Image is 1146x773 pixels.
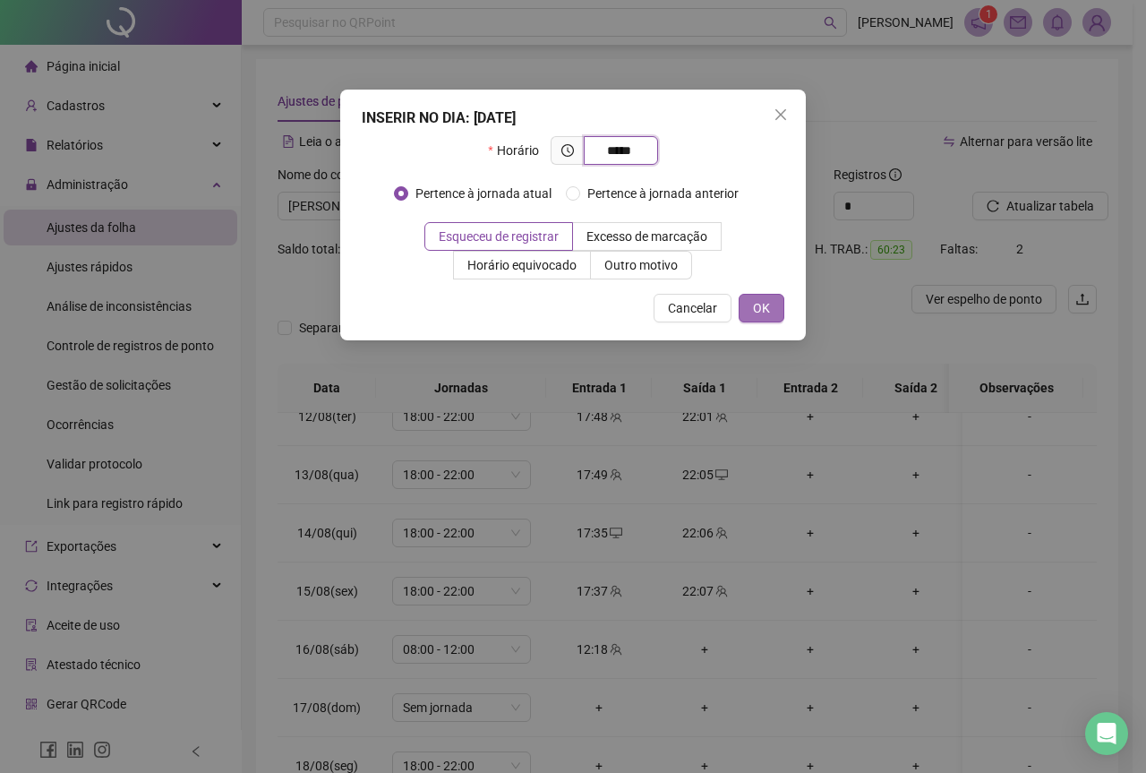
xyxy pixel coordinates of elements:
span: close [774,107,788,122]
label: Horário [488,136,550,165]
span: Excesso de marcação [586,229,707,244]
span: Cancelar [668,298,717,318]
span: Outro motivo [604,258,678,272]
button: OK [739,294,784,322]
span: Pertence à jornada atual [408,184,559,203]
button: Close [766,100,795,129]
span: Pertence à jornada anterior [580,184,746,203]
span: Esqueceu de registrar [439,229,559,244]
div: INSERIR NO DIA : [DATE] [362,107,784,129]
span: clock-circle [561,144,574,157]
span: OK [753,298,770,318]
div: Open Intercom Messenger [1085,712,1128,755]
span: Horário equivocado [467,258,577,272]
button: Cancelar [654,294,731,322]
